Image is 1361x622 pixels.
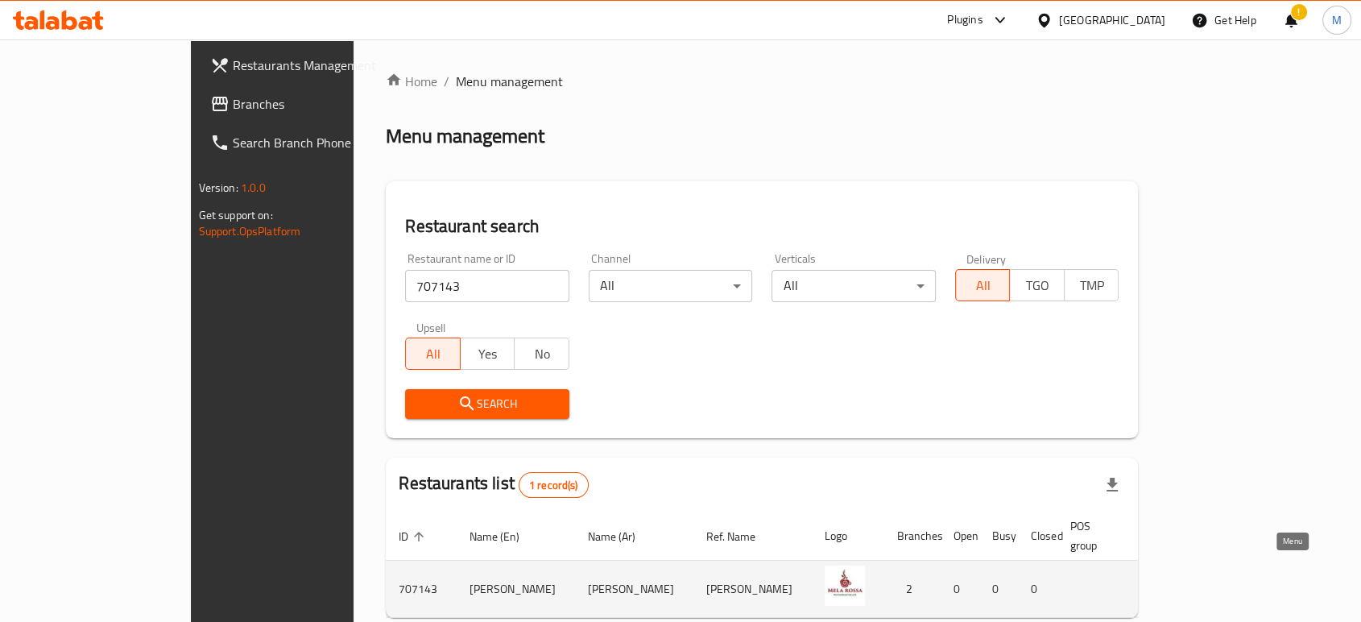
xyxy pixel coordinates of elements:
[233,133,405,152] span: Search Branch Phone
[1069,516,1117,555] span: POS group
[199,221,301,242] a: Support.OpsPlatform
[825,566,865,606] img: Mela Rossa
[467,342,509,366] span: Yes
[884,561,941,618] td: 2
[947,10,982,30] div: Plugins
[941,512,979,561] th: Open
[405,270,569,302] input: Search for restaurant name or ID..
[399,471,588,498] h2: Restaurants list
[460,338,515,370] button: Yes
[1018,561,1057,618] td: 0
[693,561,812,618] td: [PERSON_NAME]
[941,561,979,618] td: 0
[1093,466,1131,504] div: Export file
[405,338,461,370] button: All
[405,214,1119,238] h2: Restaurant search
[386,561,457,618] td: 707143
[966,253,1007,264] label: Delivery
[812,512,884,561] th: Logo
[962,274,1004,297] span: All
[399,527,429,546] span: ID
[233,56,405,75] span: Restaurants Management
[386,72,1138,91] nav: breadcrumb
[412,342,454,366] span: All
[519,478,588,493] span: 1 record(s)
[199,205,273,226] span: Get support on:
[233,94,405,114] span: Branches
[1059,11,1165,29] div: [GEOGRAPHIC_DATA]
[457,561,575,618] td: [PERSON_NAME]
[418,394,556,414] span: Search
[979,512,1018,561] th: Busy
[444,72,449,91] li: /
[405,389,569,419] button: Search
[197,46,418,85] a: Restaurants Management
[884,512,941,561] th: Branches
[470,527,540,546] span: Name (En)
[386,512,1279,618] table: enhanced table
[589,270,753,302] div: All
[197,123,418,162] a: Search Branch Phone
[955,269,1011,301] button: All
[521,342,563,366] span: No
[456,72,563,91] span: Menu management
[241,177,266,198] span: 1.0.0
[575,561,693,618] td: [PERSON_NAME]
[386,123,544,149] h2: Menu management
[772,270,936,302] div: All
[1064,269,1119,301] button: TMP
[979,561,1018,618] td: 0
[1016,274,1058,297] span: TGO
[416,321,446,333] label: Upsell
[706,527,776,546] span: Ref. Name
[1009,269,1065,301] button: TGO
[514,338,569,370] button: No
[197,85,418,123] a: Branches
[1332,11,1342,29] span: M
[1071,274,1113,297] span: TMP
[588,527,656,546] span: Name (Ar)
[199,177,238,198] span: Version:
[519,472,589,498] div: Total records count
[1018,512,1057,561] th: Closed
